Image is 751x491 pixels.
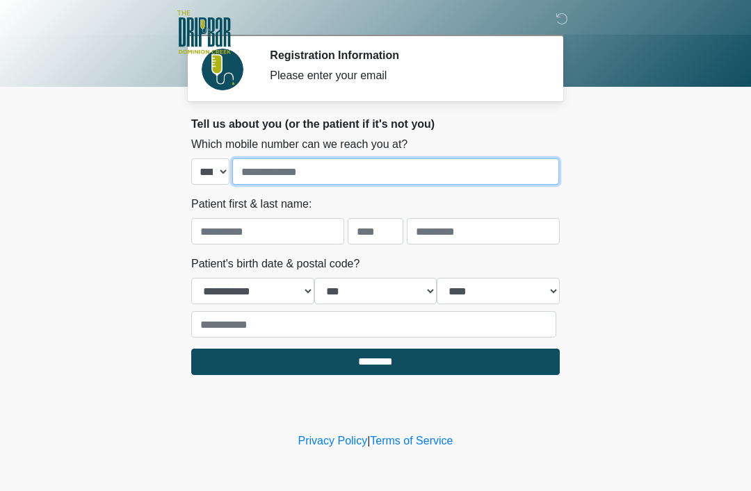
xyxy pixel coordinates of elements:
[177,10,231,56] img: The DRIPBaR - San Antonio Dominion Creek Logo
[191,136,407,153] label: Which mobile number can we reach you at?
[191,196,312,213] label: Patient first & last name:
[367,435,370,447] a: |
[191,117,560,131] h2: Tell us about you (or the patient if it's not you)
[191,256,360,272] label: Patient's birth date & postal code?
[298,435,368,447] a: Privacy Policy
[370,435,453,447] a: Terms of Service
[270,67,539,84] div: Please enter your email
[202,49,243,90] img: Agent Avatar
